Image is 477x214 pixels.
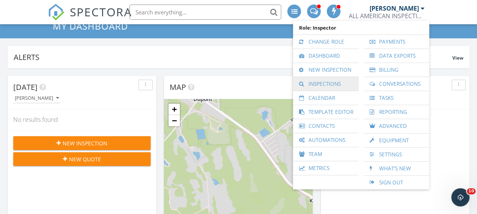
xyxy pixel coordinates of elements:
a: Conversations [367,77,425,91]
span: New Inspection [63,139,107,147]
a: Tasks [367,91,425,105]
a: Metrics [297,161,355,175]
a: New Inspection [297,63,355,77]
a: Automations [297,133,355,147]
a: What's New [367,162,425,175]
span: New Quote [69,155,101,163]
span: Role: Inspector [297,21,425,35]
span: 10 [467,188,475,194]
span: Map [170,82,186,92]
a: Calendar [297,91,355,105]
a: Contacts [297,119,355,133]
a: Dashboard [297,49,355,63]
a: Reporting [367,105,425,119]
a: Team [297,147,355,161]
iframe: Intercom live chat [451,188,469,206]
span: SPECTORA [70,4,132,20]
a: Billing [367,63,425,77]
a: SPECTORA [48,10,132,26]
a: Inspections [297,77,355,91]
a: Template Editor [297,105,355,119]
div: [PERSON_NAME] [15,96,59,101]
button: [PERSON_NAME] [13,93,60,104]
div: Alerts [14,52,452,62]
span: View [452,55,463,61]
img: The Best Home Inspection Software - Spectora [48,4,65,20]
button: New Quote [13,152,151,166]
a: Equipment [367,134,425,147]
a: Change Role [297,35,355,49]
a: Payments [367,35,425,49]
span: [DATE] [13,82,38,92]
div: ALL AMERICAN INSPECTION SERVICES [348,12,424,20]
input: Search everything... [129,5,281,20]
button: New Inspection [13,136,151,150]
div: No results found [8,109,156,130]
a: Advanced [367,119,425,133]
div: [PERSON_NAME] [369,5,419,12]
a: Settings [367,148,425,161]
a: Sign Out [367,176,425,189]
a: Data Exports [367,49,425,63]
a: Zoom out [168,115,180,126]
a: Zoom in [168,104,180,115]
